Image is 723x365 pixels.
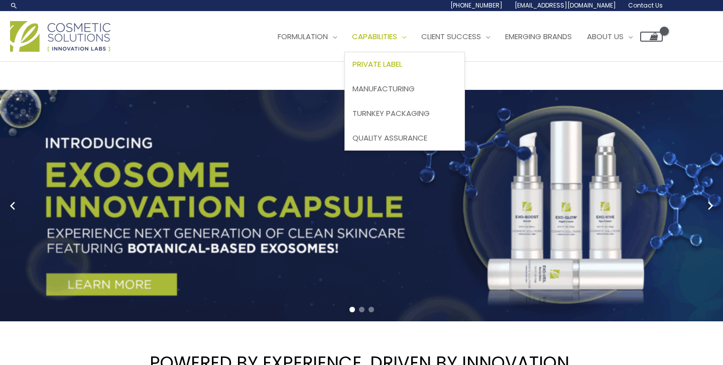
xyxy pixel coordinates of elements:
a: Search icon link [10,2,18,10]
span: Turnkey Packaging [352,108,430,118]
span: Private Label [352,59,402,69]
span: [PHONE_NUMBER] [450,1,503,10]
span: Capabilities [352,31,397,42]
a: Quality Assurance [345,126,464,150]
a: Manufacturing [345,77,464,101]
img: Cosmetic Solutions Logo [10,21,110,52]
span: Client Success [421,31,481,42]
span: Go to slide 3 [369,307,374,312]
span: Quality Assurance [352,133,427,143]
a: Private Label [345,52,464,77]
span: Go to slide 2 [359,307,365,312]
span: [EMAIL_ADDRESS][DOMAIN_NAME] [515,1,616,10]
span: Contact Us [628,1,663,10]
span: Manufacturing [352,83,415,94]
span: Formulation [278,31,328,42]
button: Next slide [703,198,718,213]
a: View Shopping Cart, empty [640,32,663,42]
span: Go to slide 1 [349,307,355,312]
a: Turnkey Packaging [345,101,464,126]
a: Client Success [414,22,498,52]
a: Capabilities [344,22,414,52]
button: Previous slide [5,198,20,213]
span: About Us [587,31,624,42]
nav: Site Navigation [263,22,663,52]
a: About Us [579,22,640,52]
a: Emerging Brands [498,22,579,52]
a: Formulation [270,22,344,52]
span: Emerging Brands [505,31,572,42]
